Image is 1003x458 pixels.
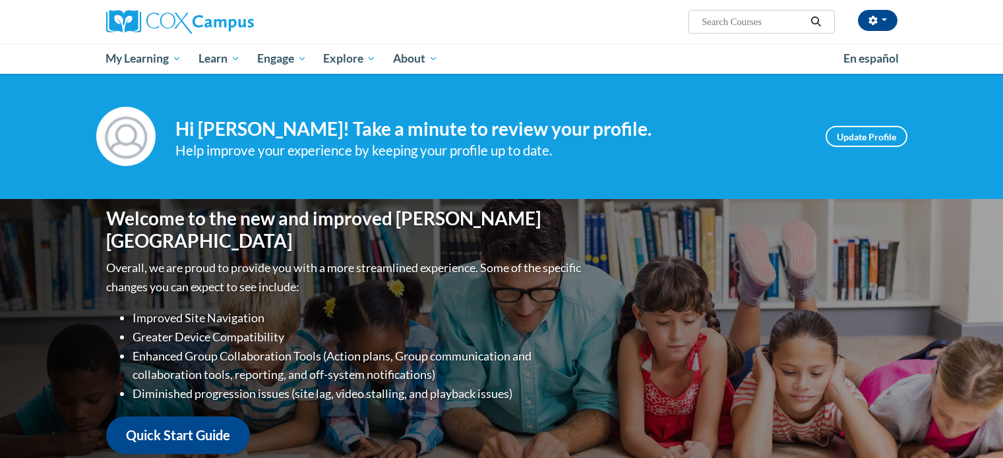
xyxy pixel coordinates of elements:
[106,51,181,67] span: My Learning
[950,405,992,447] iframe: Button to launch messaging window
[106,10,357,34] a: Cox Campus
[96,107,156,166] img: Profile Image
[106,208,584,252] h1: Welcome to the new and improved [PERSON_NAME][GEOGRAPHIC_DATA]
[133,308,584,328] li: Improved Site Navigation
[249,43,315,74] a: Engage
[806,14,826,30] button: Search
[133,347,584,385] li: Enhanced Group Collaboration Tools (Action plans, Group communication and collaboration tools, re...
[257,51,307,67] span: Engage
[133,384,584,403] li: Diminished progression issues (site lag, video stalling, and playback issues)
[133,328,584,347] li: Greater Device Compatibility
[835,45,907,72] a: En español
[700,14,806,30] input: Search Courses
[86,43,917,74] div: Main menu
[315,43,384,74] a: Explore
[106,416,250,454] a: Quick Start Guide
[106,258,584,297] p: Overall, we are proud to provide you with a more streamlined experience. Some of the specific cha...
[858,10,897,31] button: Account Settings
[175,118,806,140] h4: Hi [PERSON_NAME]! Take a minute to review your profile.
[323,51,376,67] span: Explore
[843,51,899,65] span: En español
[98,43,191,74] a: My Learning
[106,10,254,34] img: Cox Campus
[175,140,806,161] div: Help improve your experience by keeping your profile up to date.
[198,51,240,67] span: Learn
[190,43,249,74] a: Learn
[393,51,438,67] span: About
[384,43,446,74] a: About
[826,126,907,147] a: Update Profile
